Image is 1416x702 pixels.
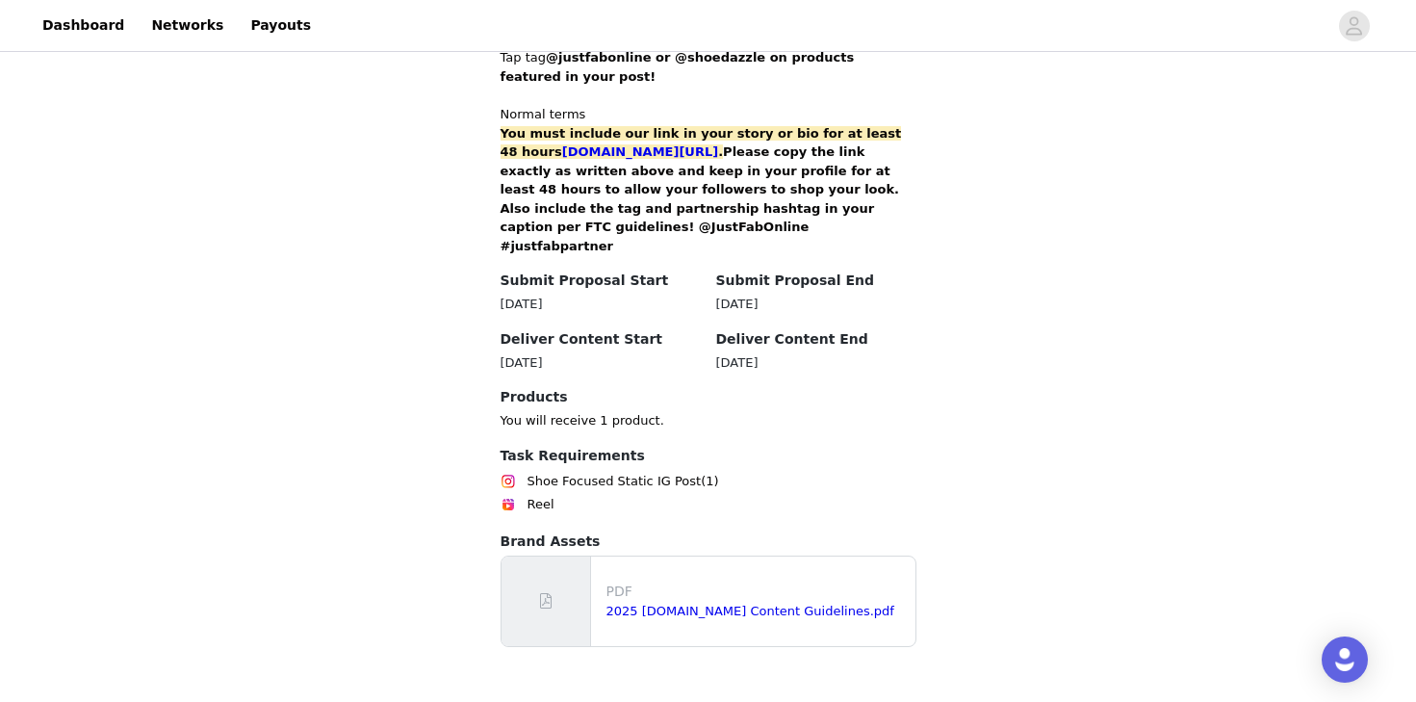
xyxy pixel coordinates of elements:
p: PDF [606,582,908,602]
span: Shoe Focused Static IG Post [528,472,702,491]
div: avatar [1345,11,1363,41]
a: 2025 [DOMAIN_NAME] Content Guidelines.pdf [606,604,894,618]
a: Networks [140,4,235,47]
strong: . [562,144,723,159]
a: [DOMAIN_NAME][URL] [562,144,718,159]
strong: @justfabonline or @shoedazzle on products featured in your post! [501,50,855,84]
p: You will receive 1 product. [501,411,916,430]
h4: Deliver Content Start [501,329,701,350]
div: [DATE] [501,353,701,373]
a: Dashboard [31,4,136,47]
span: (1) [701,472,718,491]
p: Tap tag [501,48,916,86]
h4: Submit Proposal End [716,271,916,291]
p: Normal terms [501,105,916,124]
h4: Deliver Content End [716,329,916,350]
div: [DATE] [501,295,701,314]
div: Open Intercom Messenger [1322,637,1368,683]
h4: Brand Assets [501,532,916,552]
a: Payouts [239,4,322,47]
h4: Products [501,387,916,407]
img: Instagram Reels Icon [501,497,516,512]
img: Instagram Icon [501,474,516,489]
div: [DATE] [716,295,916,314]
span: Reel [528,495,554,514]
div: [DATE] [716,353,916,373]
strong: You must include our link in your story or bio for at least 48 hours [501,126,902,160]
h4: Submit Proposal Start [501,271,701,291]
h4: Task Requirements [501,446,916,466]
strong: Please copy the link exactly as written above and keep in your profile for at least 48 hours to a... [501,144,900,253]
